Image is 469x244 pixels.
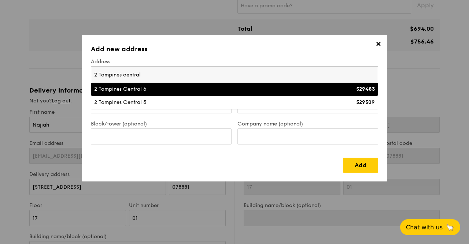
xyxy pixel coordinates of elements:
[94,99,305,106] div: 2 Tampines Central 5
[94,86,305,93] div: 2 Tampines Central 6
[356,86,375,92] strong: 529483
[343,158,378,173] a: Add
[406,224,443,231] span: Chat with us
[400,219,460,235] button: Chat with us🦙
[237,121,378,127] label: Company name (optional)
[91,59,378,65] label: Address
[91,121,232,127] label: Block/tower (optional)
[91,44,378,54] h3: Add new address
[446,223,454,232] span: 🦙
[356,99,375,105] strong: 529509
[373,40,383,50] span: ✕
